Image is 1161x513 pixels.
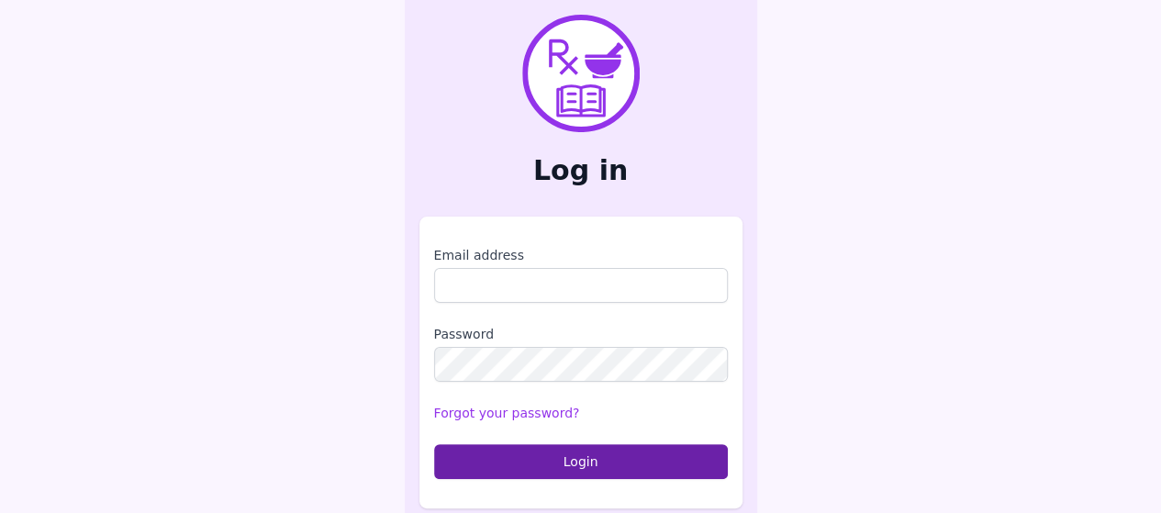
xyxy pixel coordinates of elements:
img: PharmXellence Logo [522,15,640,132]
h2: Log in [419,154,742,187]
a: Forgot your password? [434,406,580,420]
label: Email address [434,246,728,264]
button: Login [434,444,728,479]
label: Password [434,325,728,343]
